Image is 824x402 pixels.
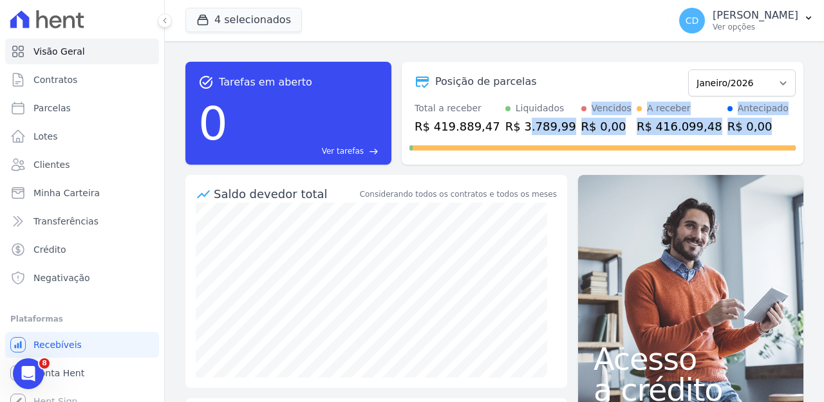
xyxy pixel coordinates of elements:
[594,343,788,374] span: Acesso
[10,311,154,327] div: Plataformas
[727,118,789,135] div: R$ 0,00
[33,215,98,228] span: Transferências
[581,118,632,135] div: R$ 0,00
[435,74,537,89] div: Posição de parcelas
[592,102,632,115] div: Vencidos
[369,147,379,156] span: east
[13,358,44,389] iframe: Intercom live chat
[647,102,691,115] div: A receber
[415,118,500,135] div: R$ 419.889,47
[713,9,798,22] p: [PERSON_NAME]
[33,338,82,351] span: Recebíveis
[33,243,66,256] span: Crédito
[5,67,159,93] a: Contratos
[5,123,159,149] a: Lotes
[39,358,50,369] span: 8
[33,187,100,199] span: Minha Carteira
[5,265,159,291] a: Negativação
[214,185,357,203] div: Saldo devedor total
[33,130,58,143] span: Lotes
[5,180,159,206] a: Minha Carteira
[738,102,789,115] div: Antecipado
[233,145,379,157] a: Ver tarefas east
[637,118,722,135] div: R$ 416.099,48
[505,118,576,135] div: R$ 3.789,99
[686,16,699,25] span: CD
[33,367,84,379] span: Conta Hent
[5,152,159,178] a: Clientes
[33,271,90,284] span: Negativação
[360,188,557,200] div: Considerando todos os contratos e todos os meses
[185,8,302,32] button: 4 selecionados
[5,208,159,234] a: Transferências
[219,75,312,90] span: Tarefas em aberto
[322,145,364,157] span: Ver tarefas
[33,45,85,58] span: Visão Geral
[33,158,70,171] span: Clientes
[5,332,159,358] a: Recebíveis
[5,39,159,64] a: Visão Geral
[198,75,214,90] span: task_alt
[33,73,77,86] span: Contratos
[198,90,228,157] div: 0
[33,102,71,114] span: Parcelas
[713,22,798,32] p: Ver opções
[516,102,565,115] div: Liquidados
[5,237,159,262] a: Crédito
[5,360,159,386] a: Conta Hent
[415,102,500,115] div: Total a receber
[669,3,824,39] button: CD [PERSON_NAME] Ver opções
[5,95,159,121] a: Parcelas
